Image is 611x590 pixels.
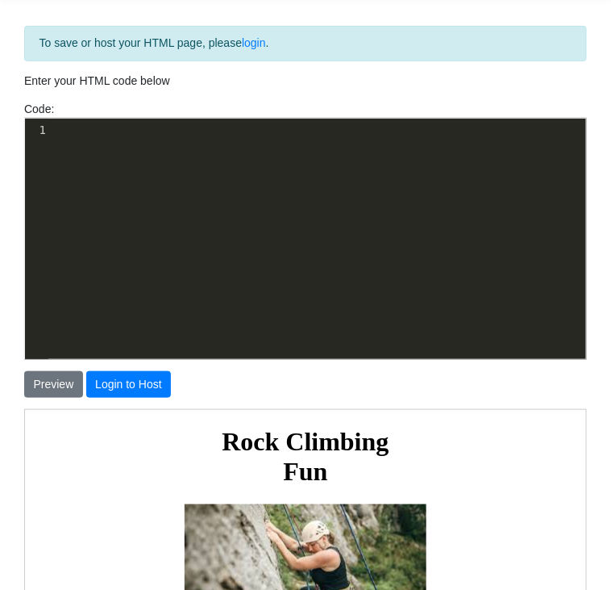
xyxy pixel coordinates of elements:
[242,36,266,49] a: login
[12,101,599,360] div: Code:
[24,371,83,399] button: Preview
[160,94,401,230] img: e152991567956b664ad83b130ef534f9
[24,73,587,90] p: Enter your HTML code below
[6,17,555,77] h1: Rock Climbing Fun
[86,371,172,399] button: Login to Host
[24,26,587,61] div: To save or host your HTML page, please .
[25,122,48,139] div: 1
